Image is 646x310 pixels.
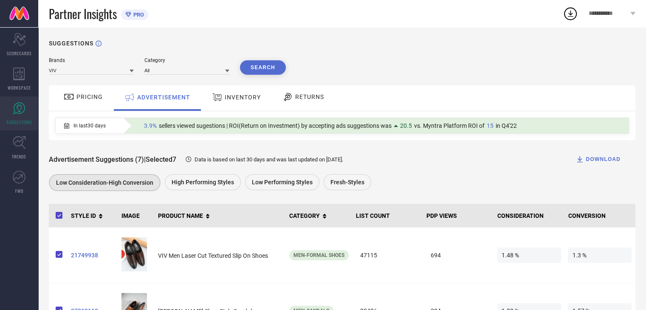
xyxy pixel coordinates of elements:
[76,93,103,100] span: PRICING
[15,188,23,194] span: FWD
[56,179,153,186] span: Low Consideration-High Conversion
[144,155,146,163] span: |
[49,40,93,47] h1: SUGGESTIONS
[356,248,420,263] span: 47115
[49,155,144,163] span: Advertisement Suggestions (7)
[73,123,106,129] span: In last 30 days
[494,204,565,228] th: CONSIDERATION
[121,237,147,271] img: 05ac105c-b113-410b-80ba-b0f9ce93692f1675071665594VIVMenBrownTexturedDerbys1.jpg
[252,179,313,186] span: Low Performing Styles
[400,122,412,129] span: 20.5
[68,204,118,228] th: STYLE ID
[144,57,229,63] div: Category
[353,204,423,228] th: LIST COUNT
[158,252,268,259] span: VIV Men Laser Cut Textured Slip On Shoes
[6,119,32,125] span: SUGGESTIONS
[286,204,353,228] th: CATEGORY
[568,248,632,263] span: 1.3 %
[172,179,234,186] span: High Performing Styles
[487,122,494,129] span: 15
[49,57,134,63] div: Brands
[565,151,631,168] button: DOWNLOAD
[414,122,485,129] span: vs. Myntra Platform ROI of
[195,156,343,163] span: Data is based on last 30 days and was last updated on [DATE] .
[159,122,392,129] span: sellers viewed sugestions | ROI(Return on Investment) by accepting ads suggestions was
[155,204,286,228] th: PRODUCT NAME
[118,204,155,228] th: IMAGE
[71,252,114,259] a: 21749938
[8,85,31,91] span: WORKSPACE
[575,155,621,163] div: DOWNLOAD
[144,122,157,129] span: 3.9%
[330,179,364,186] span: Fresh-Styles
[240,60,286,75] button: Search
[49,5,117,23] span: Partner Insights
[496,122,517,129] span: in Q4'22
[426,248,490,263] span: 694
[564,204,635,228] th: CONVERSION
[140,120,521,131] div: Percentage of sellers who have viewed suggestions for the current Insight Type
[12,153,26,160] span: TRENDS
[563,6,578,21] div: Open download list
[295,93,324,100] span: RETURNS
[137,94,190,101] span: ADVERTISEMENT
[293,252,344,258] span: Men-Formal Shoes
[497,248,561,263] span: 1.48 %
[146,155,176,163] span: Selected 7
[423,204,494,228] th: PDP VIEWS
[131,11,144,18] span: PRO
[225,94,261,101] span: INVENTORY
[7,50,32,56] span: SCORECARDS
